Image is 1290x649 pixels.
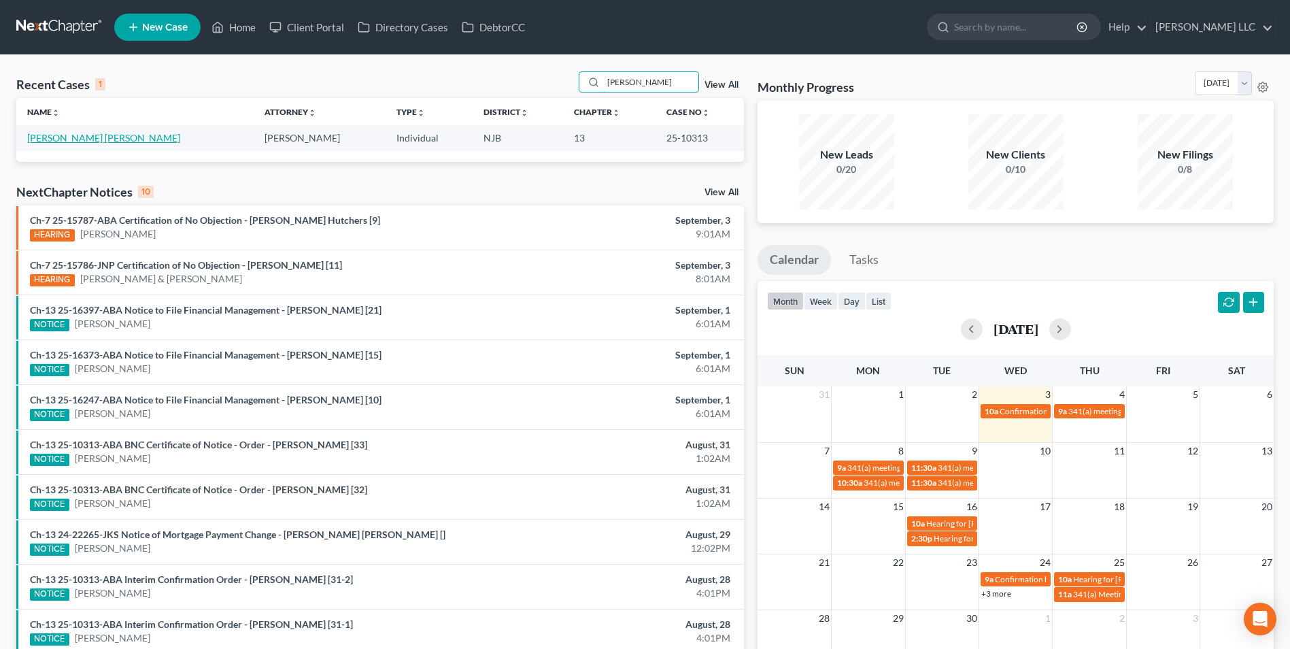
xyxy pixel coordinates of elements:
[758,79,854,95] h3: Monthly Progress
[1038,443,1052,459] span: 10
[911,478,936,488] span: 11:30a
[506,348,730,362] div: September, 1
[1044,386,1052,403] span: 3
[702,109,710,117] i: unfold_more
[52,109,60,117] i: unfold_more
[30,454,69,466] div: NOTICE
[396,107,425,117] a: Typeunfold_more
[16,76,105,93] div: Recent Cases
[1138,147,1233,163] div: New Filings
[1186,443,1200,459] span: 12
[968,147,1064,163] div: New Clients
[1260,443,1274,459] span: 13
[897,443,905,459] span: 8
[563,125,656,150] td: 13
[1260,499,1274,515] span: 20
[506,528,730,542] div: August, 29
[837,245,891,275] a: Tasks
[1073,574,1179,584] span: Hearing for [PERSON_NAME]
[892,610,905,627] span: 29
[911,518,925,529] span: 10a
[75,452,150,465] a: [PERSON_NAME]
[799,163,894,176] div: 0/20
[30,274,75,286] div: HEARING
[205,15,262,39] a: Home
[75,362,150,376] a: [PERSON_NAME]
[30,409,69,421] div: NOTICE
[847,463,979,473] span: 341(a) meeting for [PERSON_NAME]
[965,554,979,571] span: 23
[75,407,150,420] a: [PERSON_NAME]
[1038,499,1052,515] span: 17
[981,588,1011,599] a: +3 more
[30,484,367,495] a: Ch-13 25-10313-ABA BNC Certificate of Notice - Order - [PERSON_NAME] [32]
[80,227,156,241] a: [PERSON_NAME]
[30,304,381,316] a: Ch-13 25-16397-ABA Notice to File Financial Management - [PERSON_NAME] [21]
[30,439,367,450] a: Ch-13 25-10313-ABA BNC Certificate of Notice - Order - [PERSON_NAME] [33]
[1113,443,1126,459] span: 11
[1118,386,1126,403] span: 4
[1000,406,1154,416] span: Confirmation hearing for [PERSON_NAME]
[30,573,353,585] a: Ch-13 25-10313-ABA Interim Confirmation Order - [PERSON_NAME] [31-2]
[1113,554,1126,571] span: 25
[30,544,69,556] div: NOTICE
[897,386,905,403] span: 1
[16,184,154,200] div: NextChapter Notices
[138,186,154,198] div: 10
[473,125,563,150] td: NJB
[520,109,528,117] i: unfold_more
[1058,574,1072,584] span: 10a
[985,574,994,584] span: 9a
[30,588,69,601] div: NOTICE
[506,303,730,317] div: September, 1
[612,109,620,117] i: unfold_more
[506,272,730,286] div: 8:01AM
[933,365,951,376] span: Tue
[1073,589,1205,599] span: 341(a) Meeting for [PERSON_NAME]
[506,631,730,645] div: 4:01PM
[30,349,381,361] a: Ch-13 25-16373-ABA Notice to File Financial Management - [PERSON_NAME] [15]
[1080,365,1100,376] span: Thu
[27,132,180,144] a: [PERSON_NAME] [PERSON_NAME]
[837,478,862,488] span: 10:30a
[799,147,894,163] div: New Leads
[985,406,998,416] span: 10a
[506,497,730,510] div: 1:02AM
[938,463,1069,473] span: 341(a) meeting for [PERSON_NAME]
[666,107,710,117] a: Case Nounfold_more
[308,109,316,117] i: unfold_more
[767,292,804,310] button: month
[1149,15,1273,39] a: [PERSON_NAME] LLC
[965,610,979,627] span: 30
[506,362,730,376] div: 6:01AM
[75,497,150,510] a: [PERSON_NAME]
[1004,365,1027,376] span: Wed
[30,499,69,511] div: NOTICE
[866,292,892,310] button: list
[75,631,150,645] a: [PERSON_NAME]
[1118,610,1126,627] span: 2
[892,499,905,515] span: 15
[506,227,730,241] div: 9:01AM
[455,15,532,39] a: DebtorCC
[656,125,744,150] td: 25-10313
[30,229,75,242] div: HEARING
[30,618,353,630] a: Ch-13 25-10313-ABA Interim Confirmation Order - [PERSON_NAME] [31-1]
[30,633,69,646] div: NOTICE
[1191,610,1200,627] span: 3
[823,443,831,459] span: 7
[506,407,730,420] div: 6:01AM
[506,586,730,600] div: 4:01PM
[80,272,242,286] a: [PERSON_NAME] & [PERSON_NAME]
[506,618,730,631] div: August, 28
[970,443,979,459] span: 9
[758,245,831,275] a: Calendar
[911,533,932,544] span: 2:30p
[351,15,455,39] a: Directory Cases
[1260,554,1274,571] span: 27
[506,259,730,272] div: September, 3
[75,586,150,600] a: [PERSON_NAME]
[1266,386,1274,403] span: 6
[27,107,60,117] a: Nameunfold_more
[934,533,1113,544] span: Hearing for The [PERSON_NAME] Companies, Inc.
